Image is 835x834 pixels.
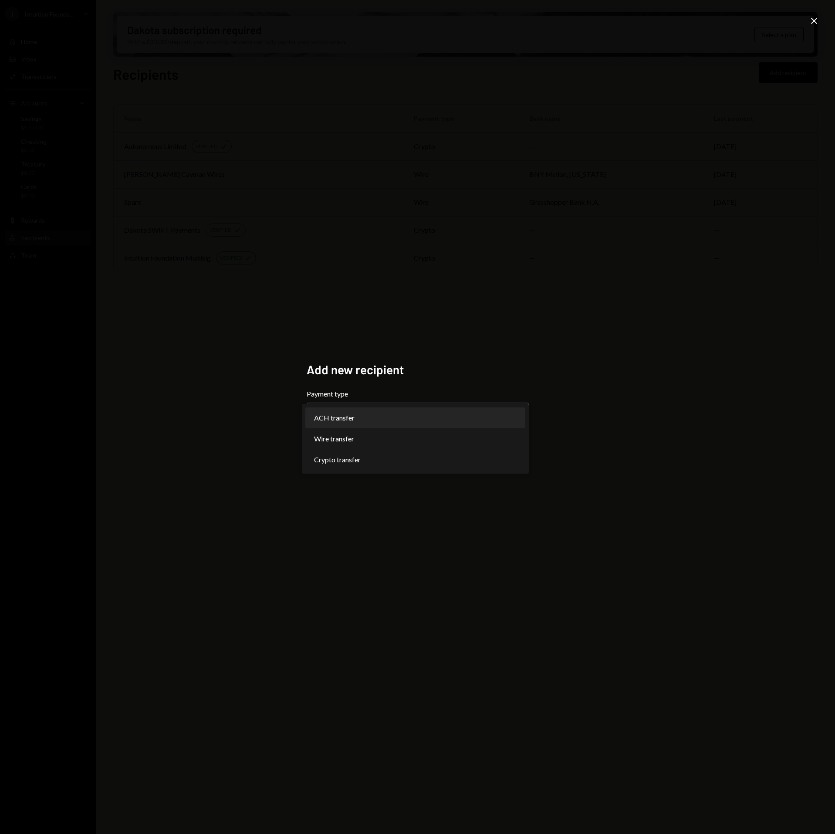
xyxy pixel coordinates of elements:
label: Payment type [307,389,529,399]
span: ACH transfer [314,413,355,423]
span: Wire transfer [314,434,354,444]
h2: Add new recipient [307,361,529,378]
button: Payment type [307,403,529,427]
span: Crypto transfer [314,454,361,465]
